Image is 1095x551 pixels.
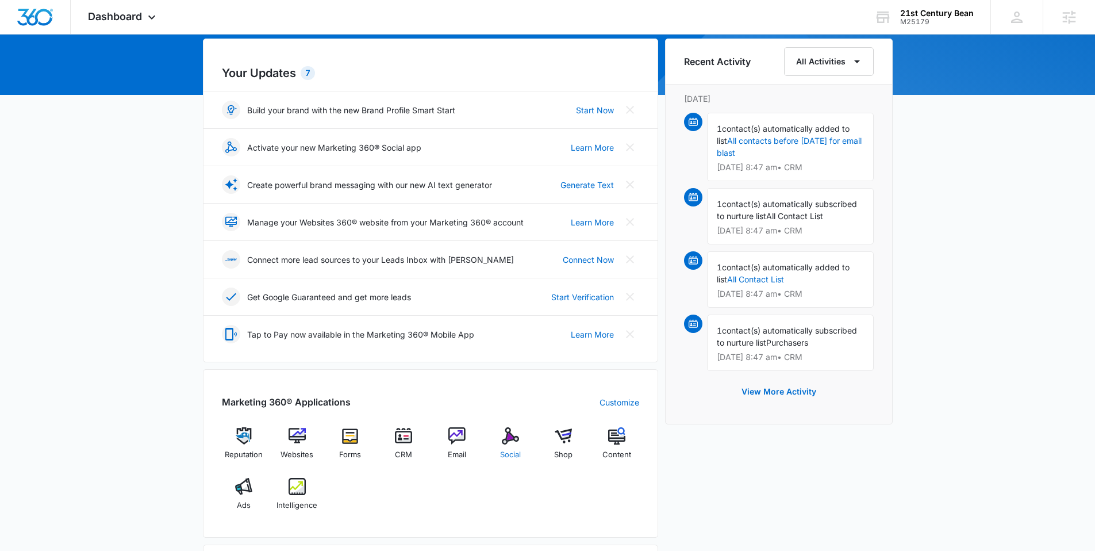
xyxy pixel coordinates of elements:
[563,254,614,266] a: Connect Now
[275,478,319,519] a: Intelligence
[717,199,722,209] span: 1
[684,55,751,68] h6: Recent Activity
[222,64,639,82] h2: Your Updates
[717,199,857,221] span: contact(s) automatically subscribed to nurture list
[560,179,614,191] a: Generate Text
[717,326,722,335] span: 1
[621,250,639,269] button: Close
[717,326,857,347] span: contact(s) automatically subscribed to nurture list
[275,427,319,469] a: Websites
[382,427,426,469] a: CRM
[717,124,850,146] span: contact(s) automatically added to list
[225,449,263,461] span: Reputation
[717,262,722,272] span: 1
[247,328,474,340] p: Tap to Pay now available in the Marketing 360® Mobile App
[435,427,479,469] a: Email
[684,93,874,105] p: [DATE]
[247,216,524,228] p: Manage your Websites 360® website from your Marketing 360® account
[571,216,614,228] a: Learn More
[222,395,351,409] h2: Marketing 360® Applications
[328,427,372,469] a: Forms
[900,18,974,26] div: account id
[621,213,639,231] button: Close
[900,9,974,18] div: account name
[554,449,573,461] span: Shop
[730,378,828,405] button: View More Activity
[500,449,521,461] span: Social
[276,500,317,511] span: Intelligence
[222,478,266,519] a: Ads
[727,274,784,284] a: All Contact List
[766,338,808,347] span: Purchasers
[784,47,874,76] button: All Activities
[247,104,455,116] p: Build your brand with the new Brand Profile Smart Start
[571,328,614,340] a: Learn More
[621,325,639,343] button: Close
[621,101,639,119] button: Close
[301,66,315,80] div: 7
[571,141,614,154] a: Learn More
[621,175,639,194] button: Close
[717,262,850,284] span: contact(s) automatically added to list
[247,291,411,303] p: Get Google Guaranteed and get more leads
[247,141,421,154] p: Activate your new Marketing 360® Social app
[395,449,412,461] span: CRM
[281,449,313,461] span: Websites
[541,427,586,469] a: Shop
[88,10,142,22] span: Dashboard
[621,138,639,156] button: Close
[717,124,722,133] span: 1
[448,449,466,461] span: Email
[600,396,639,408] a: Customize
[488,427,532,469] a: Social
[222,427,266,469] a: Reputation
[621,288,639,306] button: Close
[717,136,862,158] a: All contacts before [DATE] for email blast
[717,163,864,171] p: [DATE] 8:47 am • CRM
[717,290,864,298] p: [DATE] 8:47 am • CRM
[237,500,251,511] span: Ads
[602,449,631,461] span: Content
[717,227,864,235] p: [DATE] 8:47 am • CRM
[339,449,361,461] span: Forms
[247,179,492,191] p: Create powerful brand messaging with our new AI text generator
[247,254,514,266] p: Connect more lead sources to your Leads Inbox with [PERSON_NAME]
[576,104,614,116] a: Start Now
[766,211,823,221] span: All Contact List
[551,291,614,303] a: Start Verification
[717,353,864,361] p: [DATE] 8:47 am • CRM
[595,427,639,469] a: Content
